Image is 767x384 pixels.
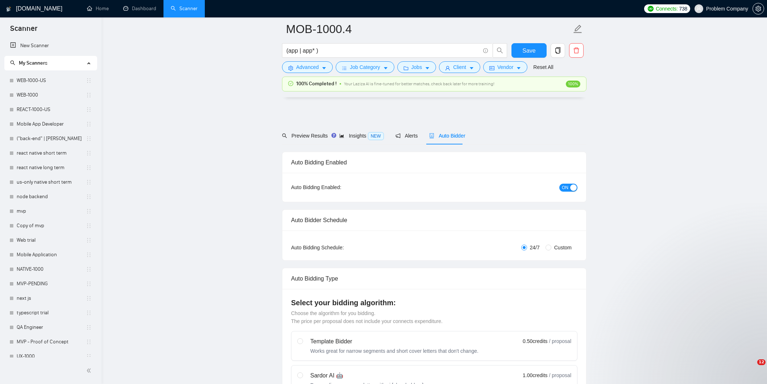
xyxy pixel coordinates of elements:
span: holder [86,121,92,127]
li: ("back-end" | backen [4,131,97,146]
div: Tooltip anchor [331,132,337,139]
span: Custom [551,244,575,252]
a: New Scanner [10,38,91,53]
button: Save [511,43,547,58]
li: react native long term [4,160,97,175]
span: Client [453,63,466,71]
span: bars [342,65,347,71]
span: 738 [679,5,687,13]
span: caret-down [516,65,521,71]
span: caret-down [383,65,388,71]
li: New Scanner [4,38,97,53]
li: NATIVE-1000 [4,262,97,277]
span: holder [86,295,92,301]
li: WEB-1000 [4,88,97,102]
div: Auto Bidder Schedule [291,210,577,230]
span: / proposal [549,372,571,379]
span: holder [86,194,92,200]
span: Connects: [656,5,677,13]
span: Auto Bidder [429,133,465,139]
a: MVP - Proof of Concept [17,335,86,349]
a: WEB-1000-US [17,73,86,88]
span: holder [86,324,92,330]
a: react native long term [17,160,86,175]
span: holder [86,136,92,142]
span: copy [551,47,565,54]
span: delete [569,47,583,54]
span: holder [86,266,92,272]
li: Web trial [4,233,97,248]
a: Mobile App Developer [17,117,86,131]
img: logo [6,3,11,15]
span: My Scanners [19,60,47,66]
span: holder [86,165,92,171]
li: mvp [4,204,97,218]
span: Alerts [395,133,418,139]
span: / proposal [549,338,571,345]
span: user [445,65,450,71]
button: barsJob Categorycaret-down [336,61,394,73]
li: WEB-1000-US [4,73,97,88]
span: holder [86,252,92,258]
a: MVP-PENDING [17,277,86,291]
span: info-circle [483,48,488,53]
iframe: Intercom live chat [742,359,760,377]
span: user [696,6,701,11]
span: check-circle [288,81,293,86]
li: next js [4,291,97,306]
li: typescript trial [4,306,97,320]
span: Scanner [4,23,43,38]
span: idcard [489,65,494,71]
div: Auto Bidding Enabled [291,152,577,173]
li: react native short term [4,146,97,160]
span: setting [753,6,764,12]
span: Jobs [411,63,422,71]
span: setting [288,65,293,71]
span: caret-down [469,65,474,71]
span: notification [395,133,401,138]
a: us-only native short term [17,175,86,189]
span: Job Category [350,63,380,71]
span: holder [86,78,92,83]
a: dashboardDashboard [123,5,156,12]
span: robot [429,133,434,138]
a: searchScanner [171,5,198,12]
div: Auto Bidding Type [291,268,577,289]
button: setting [753,3,764,15]
span: holder [86,208,92,214]
span: 1.00 credits [523,371,547,379]
li: MVP-PENDING [4,277,97,291]
span: Advanced [296,63,319,71]
li: us-only native short term [4,175,97,189]
span: holder [86,107,92,113]
a: node backend [17,189,86,204]
span: double-left [86,367,94,374]
img: upwork-logo.png [648,6,654,12]
span: holder [86,179,92,185]
button: delete [569,43,584,58]
button: folderJobscaret-down [397,61,436,73]
li: MVP - Proof of Concept [4,335,97,349]
span: area-chart [339,133,344,138]
li: Mobile App Developer [4,117,97,131]
li: UX-1000 [4,349,97,364]
span: ON [562,184,568,192]
button: idcardVendorcaret-down [483,61,527,73]
a: REACT-1000-US [17,102,86,117]
a: react native short term [17,146,86,160]
a: NATIVE-1000 [17,262,86,277]
span: holder [86,339,92,345]
div: Auto Bidding Enabled: [291,183,386,191]
input: Search Freelance Jobs... [286,46,480,55]
li: QA Engineer [4,320,97,335]
span: folder [403,65,409,71]
button: search [493,43,507,58]
span: NEW [368,132,384,140]
a: WEB-1000 [17,88,86,102]
a: typescript trial [17,306,86,320]
a: Reset All [533,63,553,71]
a: homeHome [87,5,109,12]
a: Web trial [17,233,86,248]
div: Sardor AI 🤖 [310,371,423,380]
span: 12 [757,359,766,365]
